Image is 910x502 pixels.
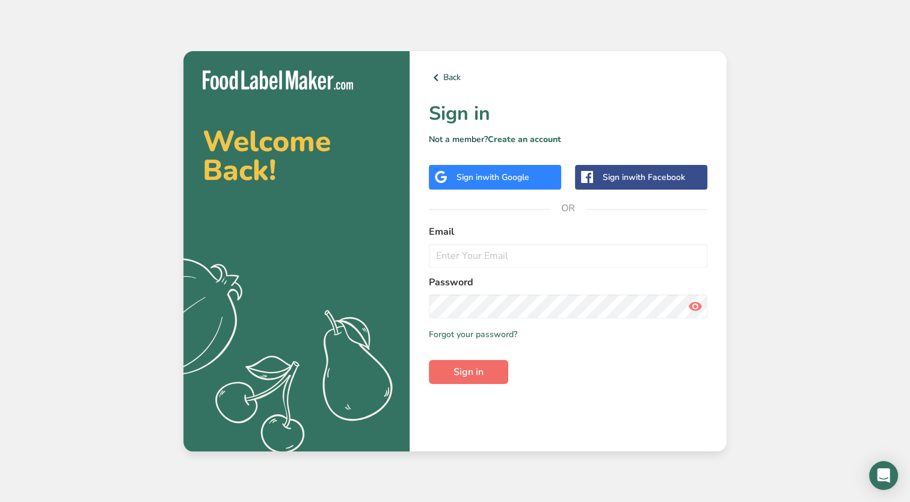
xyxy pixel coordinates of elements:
a: Back [429,70,707,85]
a: Forgot your password? [429,328,517,341]
a: Create an account [488,134,561,145]
img: Food Label Maker [203,70,353,90]
div: Sign in [457,171,529,184]
h1: Sign in [429,99,707,128]
label: Password [429,275,707,290]
span: with Google [482,172,529,183]
button: Sign in [429,360,508,384]
div: Open Intercom Messenger [869,461,898,490]
span: Sign in [453,365,484,379]
p: Not a member? [429,133,707,146]
span: OR [550,190,586,226]
span: with Facebook [629,172,685,183]
input: Enter Your Email [429,244,707,268]
div: Sign in [603,171,685,184]
label: Email [429,225,707,239]
h2: Welcome Back! [203,127,390,185]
